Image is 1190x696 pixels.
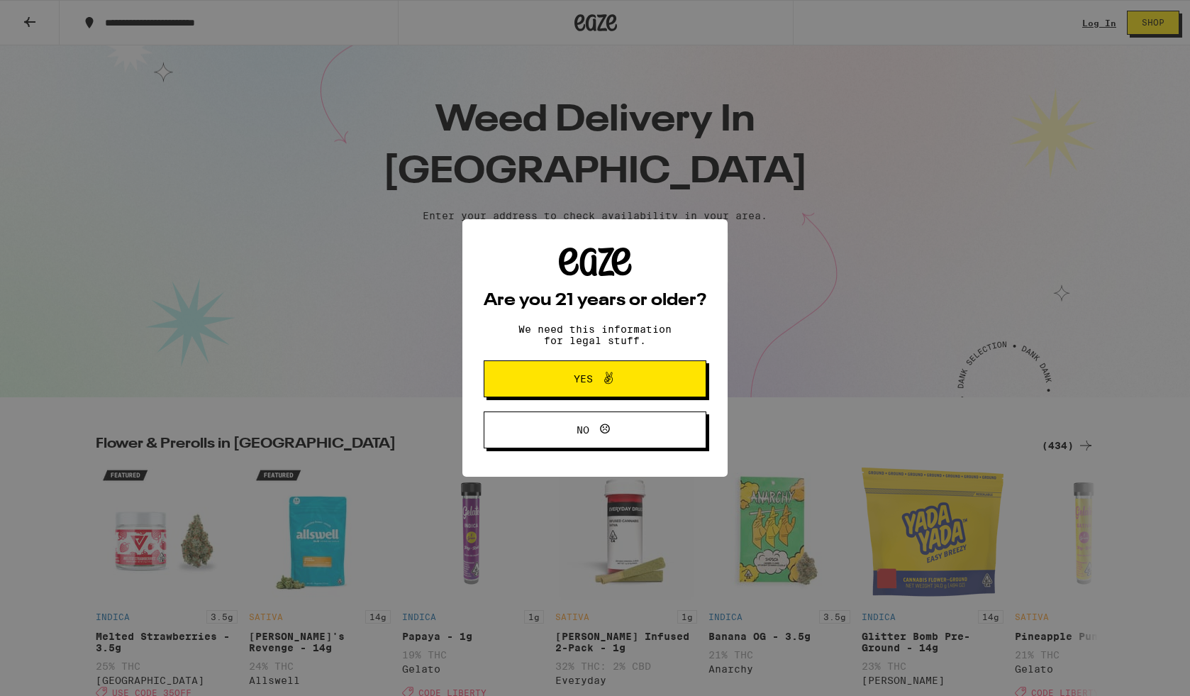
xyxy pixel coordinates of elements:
[506,324,684,346] p: We need this information for legal stuff.
[9,10,102,21] span: Hi. Need any help?
[484,292,706,309] h2: Are you 21 years or older?
[484,360,706,397] button: Yes
[574,374,593,384] span: Yes
[484,411,706,448] button: No
[577,425,589,435] span: No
